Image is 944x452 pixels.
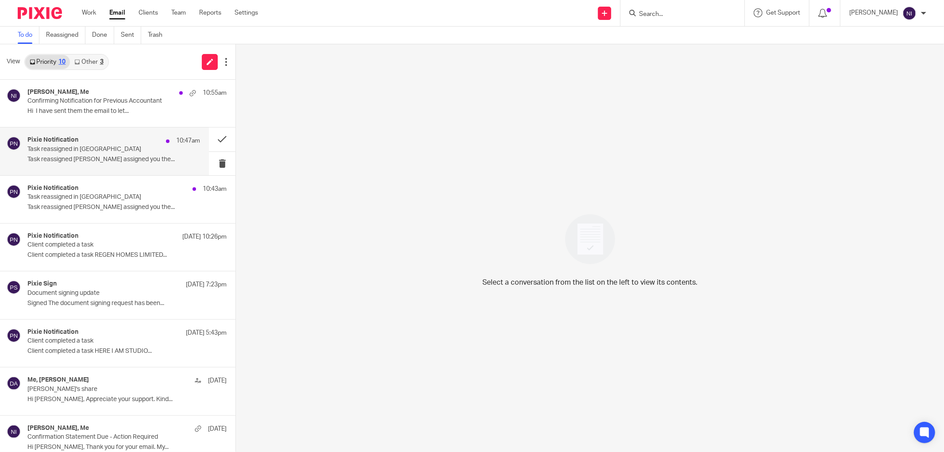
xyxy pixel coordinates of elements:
img: svg%3E [902,6,917,20]
p: 10:47am [176,136,200,145]
p: Task reassigned in [GEOGRAPHIC_DATA] [27,146,166,153]
p: Hi [PERSON_NAME], Appreciate your support. Kind... [27,396,227,403]
p: [DATE] [208,376,227,385]
h4: [PERSON_NAME], Me [27,425,89,432]
input: Search [638,11,718,19]
a: Reassigned [46,27,85,44]
p: Confirmation Statement Due - Action Required [27,433,187,441]
h4: Me, [PERSON_NAME] [27,376,89,384]
span: Get Support [766,10,800,16]
a: Priority10 [25,55,70,69]
p: [DATE] [208,425,227,433]
p: Confirming Notification for Previous Accountant [27,97,187,105]
a: Email [109,8,125,17]
p: Select a conversation from the list on the left to view its contents. [482,277,697,288]
p: 10:43am [203,185,227,193]
p: Document signing update [27,290,187,297]
a: Work [82,8,96,17]
img: Pixie [18,7,62,19]
p: [PERSON_NAME] [849,8,898,17]
p: [PERSON_NAME]'s share [27,386,187,393]
p: Hi I have sent them the email to let... [27,108,227,115]
img: svg%3E [7,185,21,199]
p: Task reassigned in [GEOGRAPHIC_DATA] [27,193,187,201]
a: Clients [139,8,158,17]
h4: Pixie Notification [27,232,78,240]
p: Task reassigned [PERSON_NAME] assigned you the... [27,204,227,211]
img: svg%3E [7,425,21,439]
a: Other3 [70,55,108,69]
h4: Pixie Notification [27,136,78,144]
div: 3 [100,59,104,65]
p: Client completed a task REGEN HOMES LIMITED... [27,251,227,259]
a: Sent [121,27,141,44]
p: Client completed a task [27,337,187,345]
h4: Pixie Sign [27,280,57,288]
img: svg%3E [7,89,21,103]
div: 10 [58,59,66,65]
h4: Pixie Notification [27,185,78,192]
span: View [7,57,20,66]
img: image [559,209,621,270]
p: Client completed a task HERE I AM STUDIO... [27,348,227,355]
img: svg%3E [7,376,21,390]
p: Hi [PERSON_NAME], Thank you for your email. My... [27,444,227,451]
a: Trash [148,27,169,44]
p: Signed The document signing request has been... [27,300,227,307]
p: Task reassigned [PERSON_NAME] assigned you the... [27,156,200,163]
a: Settings [235,8,258,17]
p: [DATE] 5:43pm [186,328,227,337]
p: [DATE] 10:26pm [182,232,227,241]
p: Client completed a task [27,241,187,249]
p: 10:55am [203,89,227,97]
p: [DATE] 7:23pm [186,280,227,289]
img: svg%3E [7,136,21,151]
a: Team [171,8,186,17]
a: Done [92,27,114,44]
h4: [PERSON_NAME], Me [27,89,89,96]
img: svg%3E [7,328,21,343]
a: Reports [199,8,221,17]
a: To do [18,27,39,44]
img: svg%3E [7,232,21,247]
h4: Pixie Notification [27,328,78,336]
img: svg%3E [7,280,21,294]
